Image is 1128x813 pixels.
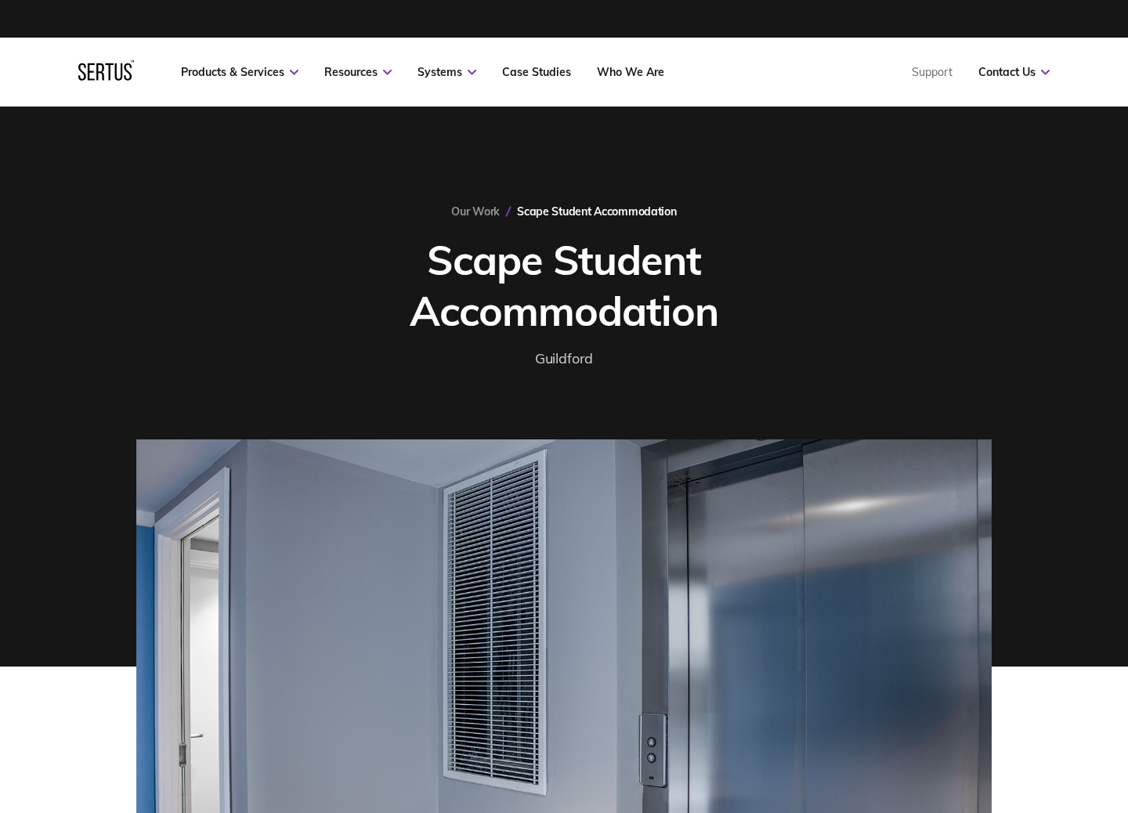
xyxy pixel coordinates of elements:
iframe: Chat Widget [1050,738,1128,813]
a: Case Studies [502,65,571,79]
a: Contact Us [978,65,1050,79]
a: Products & Services [181,65,298,79]
a: Our Work [451,204,500,219]
h1: Scape Student Accommodation [309,234,819,336]
a: Support [912,65,953,79]
a: Who We Are [597,65,664,79]
a: Systems [418,65,476,79]
a: Resources [324,65,392,79]
div: Guildford [535,348,593,370]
